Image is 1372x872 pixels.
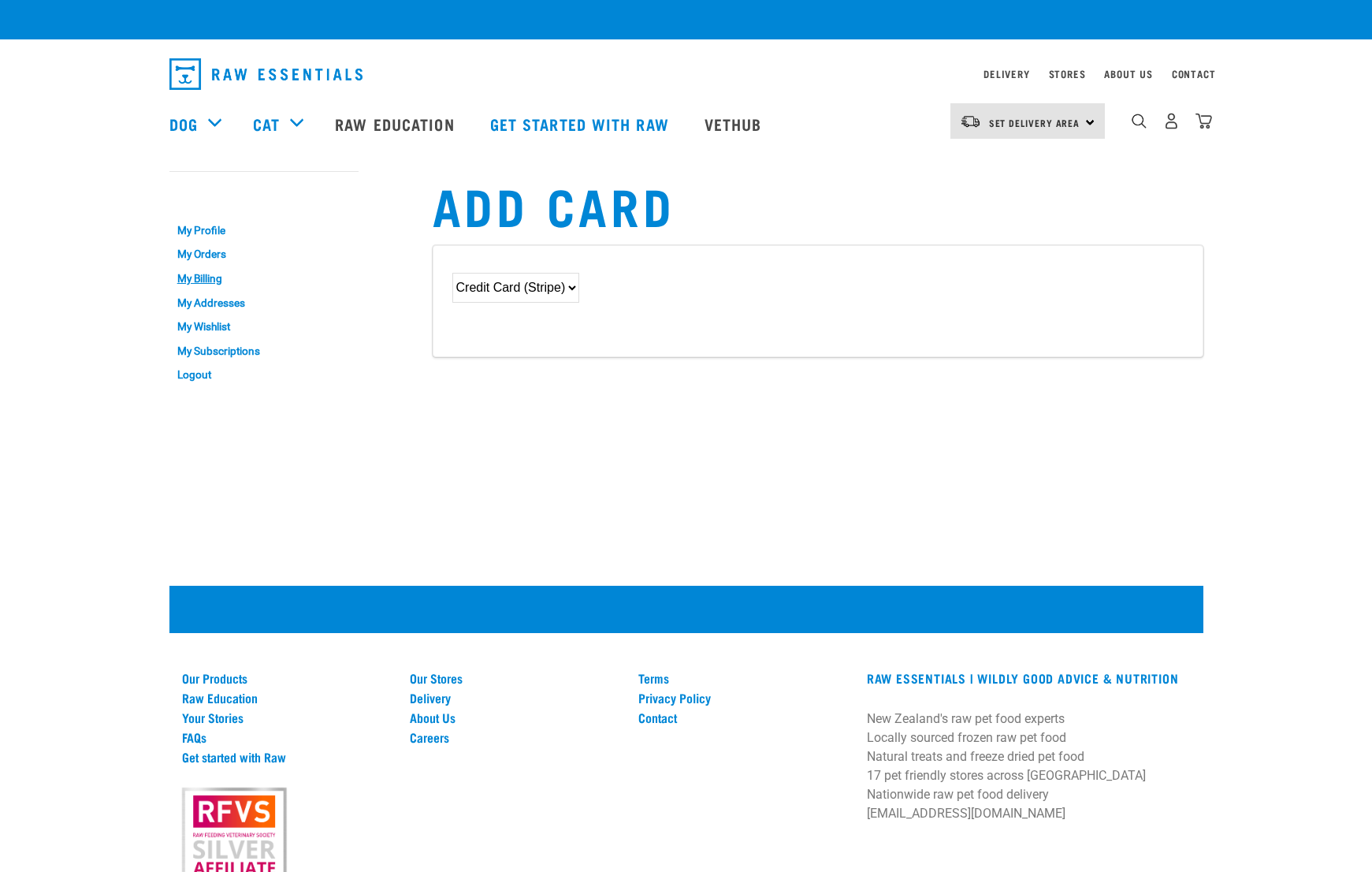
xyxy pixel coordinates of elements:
[169,218,359,243] a: My Profile
[182,671,392,685] a: Our Products
[410,671,619,685] a: Our Stores
[1163,113,1180,129] img: user.png
[169,112,198,136] a: Dog
[1132,114,1147,129] img: home-icon-1@2x.png
[169,291,359,315] a: My Addresses
[1049,71,1086,76] a: Stores
[433,176,1203,233] h1: Add Card
[983,71,1029,76] a: Delivery
[867,671,1191,685] h3: RAW ESSENTIALS | Wildly Good Advice & Nutrition
[169,266,359,291] a: My Billing
[638,671,848,685] a: Terms
[989,120,1080,125] span: Set Delivery Area
[1104,71,1152,76] a: About Us
[182,710,392,725] a: Your Stories
[319,92,474,155] a: Raw Education
[1172,71,1216,76] a: Contact
[638,691,848,705] a: Privacy Policy
[157,52,1216,96] nav: dropdown navigation
[169,187,246,194] a: My Account
[410,730,619,744] a: Careers
[253,112,280,136] a: Cat
[410,710,619,725] a: About Us
[169,363,359,387] a: Logout
[182,691,392,705] a: Raw Education
[410,691,619,705] a: Delivery
[960,114,981,129] img: van-moving.png
[689,92,782,155] a: Vethub
[182,730,392,744] a: FAQs
[867,710,1191,823] p: New Zealand's raw pet food experts Locally sourced frozen raw pet food Natural treats and freeze ...
[169,339,359,363] a: My Subscriptions
[1195,113,1212,129] img: home-icon@2x.png
[182,750,392,764] a: Get started with Raw
[474,92,689,155] a: Get started with Raw
[638,710,848,725] a: Contact
[169,315,359,339] a: My Wishlist
[169,243,359,267] a: My Orders
[169,58,363,90] img: Raw Essentials Logo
